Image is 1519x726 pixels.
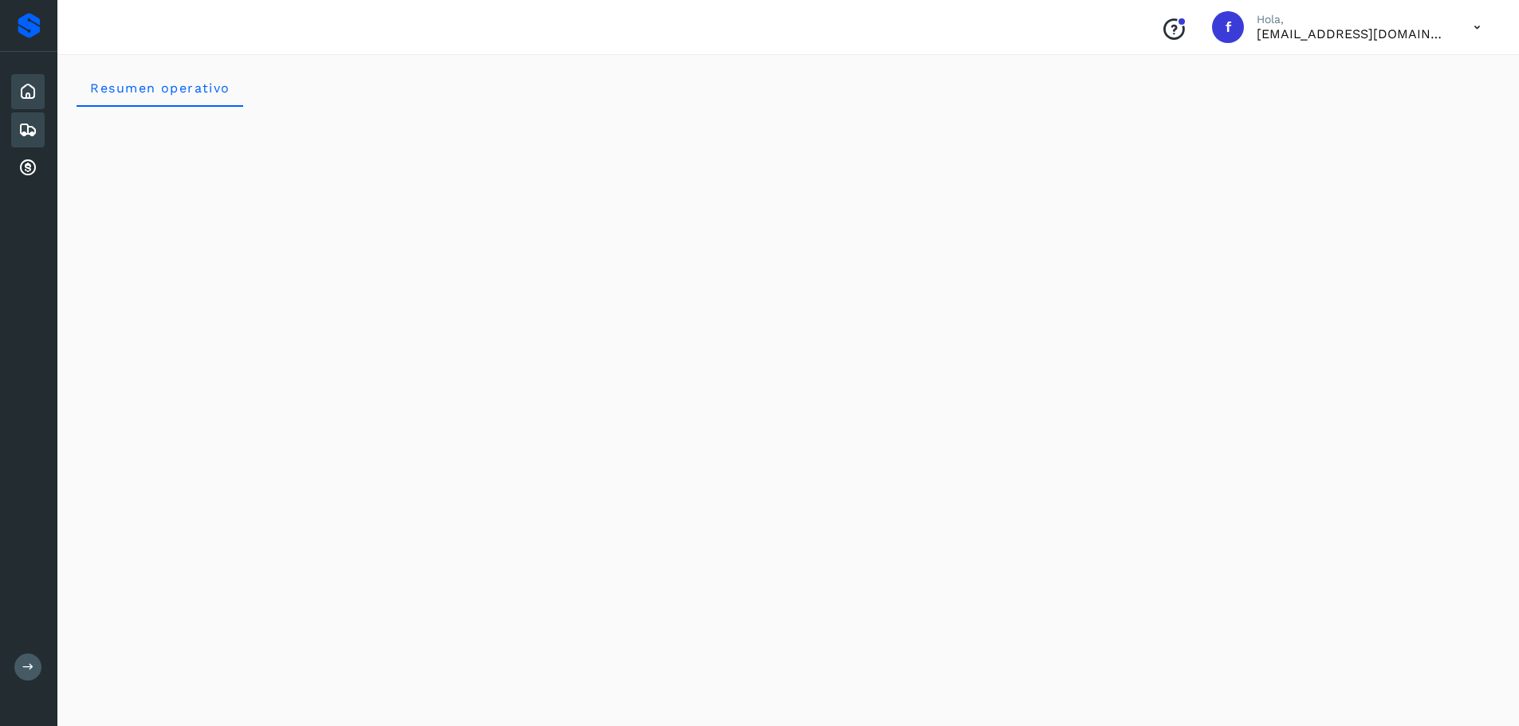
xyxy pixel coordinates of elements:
[89,80,230,96] span: Resumen operativo
[1257,26,1448,41] p: facturacion@salgofreight.com
[11,151,45,186] div: Cuentas por cobrar
[1257,13,1448,26] p: Hola,
[11,74,45,109] div: Inicio
[11,112,45,147] div: Embarques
